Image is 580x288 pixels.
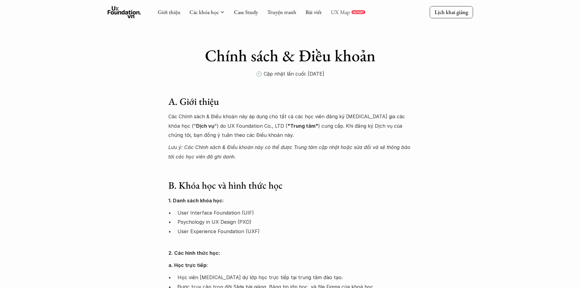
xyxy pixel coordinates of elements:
[168,262,208,268] strong: a. Học trực tiếp:
[351,10,365,14] a: REPORT
[353,10,364,14] p: REPORT
[196,123,214,129] strong: Dịch vụ
[178,217,412,226] p: Psychology in UX Design (PXD)
[168,197,224,204] strong: 1. Danh sách khóa học:
[178,273,412,282] p: Học viên [MEDICAL_DATA] dự lớp học trực tiếp tại trung tâm đào tạo.
[168,112,412,140] p: Các Chính sách & Điều khoản này áp dụng cho tất cả các học viên đăng ký [MEDICAL_DATA] gia các kh...
[189,9,219,16] a: Các khóa học
[168,96,412,107] h3: A. Giới thiệu
[168,250,220,256] strong: 2. Các hình thức học:
[331,9,350,16] a: UX Map
[434,9,468,16] p: Lịch khai giảng
[168,46,412,66] h1: Chính sách & Điều khoản
[168,180,412,191] h3: B. Khóa học và hình thức học
[287,123,318,129] strong: "Trung tâm"
[178,227,412,245] p: User Experience Foundation (UXF)
[158,9,180,16] a: Giới thiệu
[430,6,473,18] a: Lịch khai giảng
[178,208,412,217] p: User Interface Foundation (UIF)
[168,69,412,78] p: 🕙 Cập nhật lần cuối: [DATE]
[168,144,412,159] em: Lưu ý: Các Chính sách & Điều khoản này có thể được Trung tâm cập nhật hoặc sửa đổi và sẽ thông bá...
[234,9,258,16] a: Case Study
[267,9,296,16] a: Truyện tranh
[305,9,322,16] a: Bài viết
